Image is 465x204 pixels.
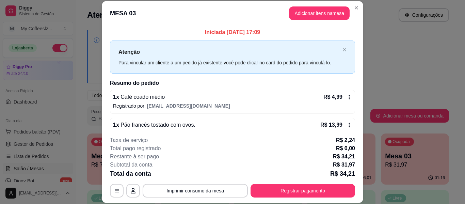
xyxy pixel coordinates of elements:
p: R$ 13,99 [320,121,342,129]
p: Subtotal da conta [110,161,153,169]
p: 1 x [113,93,165,101]
p: R$ 4,99 [323,93,342,101]
p: 1 x [113,121,195,129]
p: Total pago registrado [110,144,161,153]
span: Café coado médio [119,94,165,100]
div: Para vincular um cliente a um pedido já existente você pode clicar no card do pedido para vinculá... [118,59,340,66]
p: R$ 34,21 [333,153,355,161]
p: Total da conta [110,169,151,178]
span: Pão francês tostado com ovos. [119,122,195,128]
button: Imprimir consumo da mesa [143,184,248,198]
p: Iniciada [DATE] 17:09 [110,28,355,36]
p: R$ 0,00 [336,144,355,153]
p: Taxa de serviço [110,136,148,144]
p: Registrado por: [113,103,352,109]
span: [EMAIL_ADDRESS][DOMAIN_NAME] [147,103,230,109]
header: MESA 03 [102,1,363,26]
p: R$ 2,24 [336,136,355,144]
button: Registrar pagamento [251,184,355,198]
button: Close [351,2,362,13]
button: Adicionar itens namesa [289,6,350,20]
h2: Resumo do pedido [110,79,355,87]
button: close [342,48,347,52]
p: Restante à ser pago [110,153,159,161]
p: Atenção [118,48,340,56]
p: R$ 34,21 [330,169,355,178]
p: R$ 31,97 [333,161,355,169]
